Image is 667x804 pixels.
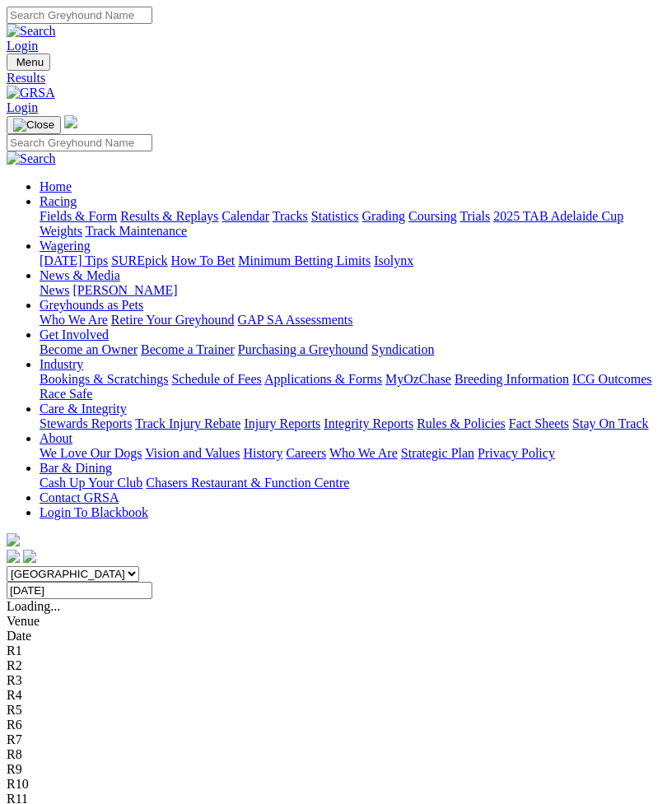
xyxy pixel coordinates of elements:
img: logo-grsa-white.png [7,533,20,546]
a: Chasers Restaurant & Function Centre [146,476,349,490]
div: Racing [40,209,660,239]
a: Applications & Forms [264,372,382,386]
a: Syndication [371,342,434,356]
a: Fact Sheets [509,416,569,430]
a: Become a Trainer [141,342,235,356]
a: Care & Integrity [40,402,127,416]
div: Wagering [40,253,660,268]
a: About [40,431,72,445]
a: Calendar [222,209,269,223]
a: Purchasing a Greyhound [238,342,368,356]
a: Login [7,100,38,114]
a: Who We Are [329,446,398,460]
a: Login To Blackbook [40,505,148,519]
a: Privacy Policy [478,446,555,460]
div: R4 [7,688,660,703]
a: Who We Are [40,313,108,327]
div: News & Media [40,283,660,298]
button: Toggle navigation [7,116,61,134]
img: facebook.svg [7,550,20,563]
div: R10 [7,777,660,792]
div: R9 [7,762,660,777]
a: News & Media [40,268,120,282]
a: Results & Replays [120,209,218,223]
img: Close [13,119,54,132]
a: History [243,446,282,460]
div: Bar & Dining [40,476,660,490]
a: Home [40,179,72,193]
div: Care & Integrity [40,416,660,431]
a: [PERSON_NAME] [72,283,177,297]
img: logo-grsa-white.png [64,115,77,128]
a: Isolynx [374,253,413,267]
a: Rules & Policies [417,416,506,430]
img: Search [7,24,56,39]
a: News [40,283,69,297]
a: 2025 TAB Adelaide Cup [493,209,623,223]
a: Retire Your Greyhound [111,313,235,327]
a: Contact GRSA [40,490,119,504]
a: Stewards Reports [40,416,132,430]
div: Greyhounds as Pets [40,313,660,328]
img: twitter.svg [23,550,36,563]
a: Weights [40,224,82,238]
a: Tracks [273,209,308,223]
span: Loading... [7,599,60,613]
div: R1 [7,644,660,658]
a: SUREpick [111,253,167,267]
a: GAP SA Assessments [238,313,353,327]
a: Login [7,39,38,53]
a: Statistics [311,209,359,223]
div: R5 [7,703,660,718]
a: Minimum Betting Limits [238,253,371,267]
a: Track Injury Rebate [135,416,240,430]
a: How To Bet [171,253,236,267]
a: ICG Outcomes [572,372,651,386]
img: GRSA [7,86,55,100]
a: Wagering [40,239,91,253]
div: About [40,446,660,461]
a: [DATE] Tips [40,253,108,267]
a: Cash Up Your Club [40,476,142,490]
img: Search [7,151,56,166]
div: R2 [7,658,660,673]
div: R3 [7,673,660,688]
a: Integrity Reports [324,416,413,430]
a: Grading [362,209,405,223]
div: Date [7,629,660,644]
a: Race Safe [40,387,92,401]
a: Fields & Form [40,209,117,223]
span: Menu [16,56,44,68]
a: Breeding Information [455,372,569,386]
a: Injury Reports [244,416,320,430]
input: Search [7,7,152,24]
a: Become an Owner [40,342,138,356]
a: Vision and Values [145,446,240,460]
a: Careers [286,446,326,460]
button: Toggle navigation [7,53,50,71]
a: Strategic Plan [401,446,474,460]
a: Bar & Dining [40,461,112,475]
a: Trials [459,209,490,223]
input: Select date [7,582,152,599]
a: Track Maintenance [86,224,187,238]
a: Results [7,71,660,86]
div: R7 [7,732,660,747]
a: Racing [40,194,77,208]
div: R6 [7,718,660,732]
div: R8 [7,747,660,762]
a: Stay On Track [572,416,648,430]
a: Greyhounds as Pets [40,298,143,312]
input: Search [7,134,152,151]
a: Bookings & Scratchings [40,372,168,386]
a: Industry [40,357,83,371]
div: Venue [7,614,660,629]
div: Industry [40,372,660,402]
a: Coursing [408,209,457,223]
a: Get Involved [40,328,109,342]
a: MyOzChase [385,372,451,386]
a: Schedule of Fees [171,372,261,386]
div: Get Involved [40,342,660,357]
a: We Love Our Dogs [40,446,142,460]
